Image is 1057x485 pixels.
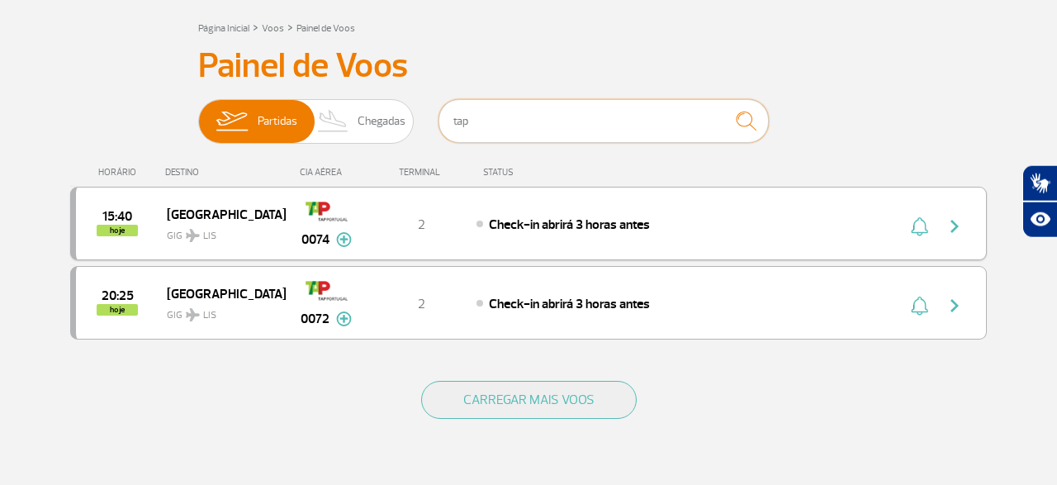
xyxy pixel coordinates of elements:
[475,167,609,178] div: STATUS
[489,216,650,233] span: Check-in abrirá 3 horas antes
[1022,165,1057,202] button: Abrir tradutor de língua de sinais.
[945,296,965,316] img: seta-direita-painel-voo.svg
[1022,202,1057,238] button: Abrir recursos assistivos.
[336,311,352,326] img: mais-info-painel-voo.svg
[367,167,475,178] div: TERMINAL
[301,309,329,329] span: 0072
[285,167,367,178] div: CIA AÉREA
[206,100,258,143] img: slider-embarque
[198,22,249,35] a: Página Inicial
[167,203,273,225] span: [GEOGRAPHIC_DATA]
[165,167,286,178] div: DESTINO
[945,216,965,236] img: seta-direita-painel-voo.svg
[438,99,769,143] input: Voo, cidade ou cia aérea
[258,100,297,143] span: Partidas
[102,290,134,302] span: 2025-09-30 20:25:00
[358,100,405,143] span: Chegadas
[167,220,273,244] span: GIG
[287,17,293,36] a: >
[418,296,425,312] span: 2
[203,308,216,323] span: LIS
[296,22,355,35] a: Painel de Voos
[911,216,928,236] img: sino-painel-voo.svg
[102,211,132,222] span: 2025-09-30 15:40:00
[203,229,216,244] span: LIS
[167,283,273,304] span: [GEOGRAPHIC_DATA]
[421,381,637,419] button: CARREGAR MAIS VOOS
[418,216,425,233] span: 2
[198,45,859,87] h3: Painel de Voos
[911,296,928,316] img: sino-painel-voo.svg
[253,17,258,36] a: >
[489,296,650,312] span: Check-in abrirá 3 horas antes
[167,299,273,323] span: GIG
[97,225,138,236] span: hoje
[301,230,329,250] span: 0074
[336,232,352,247] img: mais-info-painel-voo.svg
[262,22,284,35] a: Voos
[186,229,200,242] img: destiny_airplane.svg
[1022,165,1057,238] div: Plugin de acessibilidade da Hand Talk.
[186,308,200,321] img: destiny_airplane.svg
[309,100,358,143] img: slider-desembarque
[97,304,138,316] span: hoje
[75,167,165,178] div: HORÁRIO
